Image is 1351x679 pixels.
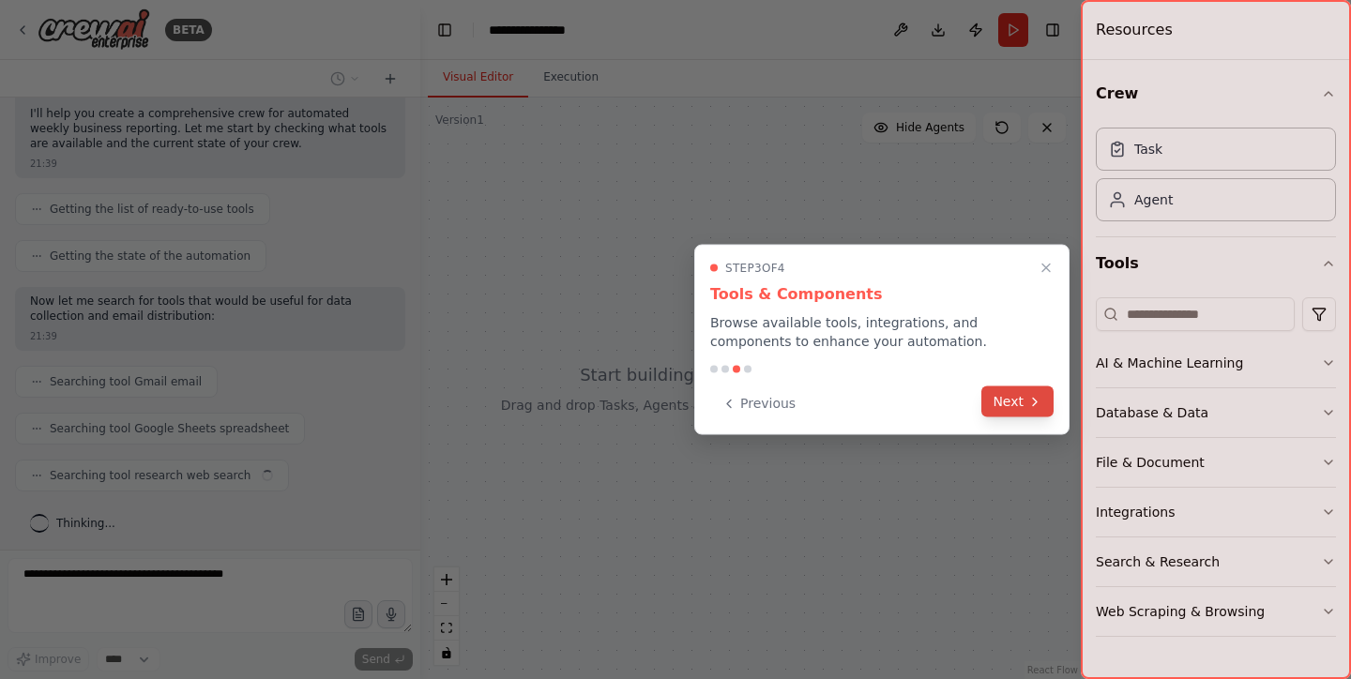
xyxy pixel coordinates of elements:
button: Next [981,386,1054,417]
h3: Tools & Components [710,283,1054,306]
p: Browse available tools, integrations, and components to enhance your automation. [710,313,1054,351]
span: Step 3 of 4 [725,261,785,276]
button: Previous [710,388,807,419]
button: Close walkthrough [1035,257,1057,279]
button: Hide left sidebar [432,17,458,43]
